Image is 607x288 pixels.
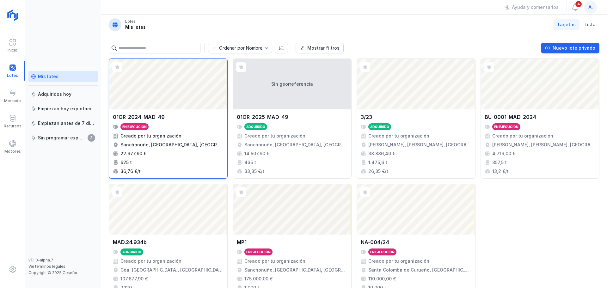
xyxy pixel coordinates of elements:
div: Creado por tu organización [368,258,429,264]
div: Sanchonuño, [GEOGRAPHIC_DATA], [GEOGRAPHIC_DATA], [GEOGRAPHIC_DATA] [244,267,347,273]
div: 14.507,90 € [244,150,269,157]
a: Sin georreferencia01OR-2025-MAD-49AdquiridoCreado por tu organizaciónSanchonuño, [GEOGRAPHIC_DATA... [233,58,352,179]
div: Mercado [4,98,21,103]
a: Mis lotes [28,71,98,82]
div: Ordenar por Nombre [219,46,262,50]
a: Ver términos legales [28,264,65,269]
div: Creado por tu organización [244,258,305,264]
div: 357,5 t [492,159,507,166]
a: Empiezan antes de 7 días [28,118,98,129]
div: Ayuda y comentarios [512,4,559,10]
div: 4.719,00 € [492,150,515,157]
div: NA-004/24 [361,238,389,246]
div: 01OR-2025-MAD-49 [237,113,288,121]
div: 110.000,00 € [368,276,396,282]
a: Empiezan hoy explotación [28,103,98,114]
div: Motores [4,149,21,154]
div: 36,76 €/t [120,168,141,175]
div: Empiezan antes de 7 días [38,120,95,126]
div: Empiezan hoy explotación [38,106,95,112]
div: 22.977,90 € [120,150,146,157]
button: Mostrar filtros [296,43,344,53]
span: Lista [585,21,596,28]
a: 01OR-2024-MAD-49En ejecuciónCreado por tu organizaciónSanchonuño, [GEOGRAPHIC_DATA], [GEOGRAPHIC_... [109,58,228,179]
div: Creado por tu organización [492,133,553,139]
div: Sanchonuño, [GEOGRAPHIC_DATA], [GEOGRAPHIC_DATA], [GEOGRAPHIC_DATA] [120,142,224,148]
span: Nombre [208,43,264,53]
div: Creado por tu organización [244,133,305,139]
div: Recursos [4,124,21,129]
div: Creado por tu organización [120,258,181,264]
div: 107.677,90 € [120,276,148,282]
div: [PERSON_NAME], [PERSON_NAME], [GEOGRAPHIC_DATA], [GEOGRAPHIC_DATA] [492,142,595,148]
div: MAD.24.934b [113,238,147,246]
div: 3/23 [361,113,372,121]
div: En ejecución [494,125,518,129]
button: Nuevo lote privado [541,43,599,53]
div: Inicio [8,48,17,53]
div: 625 t [120,159,132,166]
div: Sanchonuño, [GEOGRAPHIC_DATA], [GEOGRAPHIC_DATA], [GEOGRAPHIC_DATA] [244,142,347,148]
div: 13,2 €/t [492,168,509,175]
div: Cea, [GEOGRAPHIC_DATA], [GEOGRAPHIC_DATA], [GEOGRAPHIC_DATA] [120,267,224,273]
div: En ejecución [246,250,271,254]
span: 4 [575,0,582,8]
div: Lotes [125,19,136,24]
div: MP1 [237,238,247,246]
a: Adquiridos hoy [28,89,98,100]
img: logoRight.svg [5,7,21,23]
div: En ejecución [122,125,147,129]
div: Creado por tu organización [368,133,429,139]
div: Adquirido [370,125,389,129]
div: 01OR-2024-MAD-49 [113,113,165,121]
div: Creado por tu organización [120,133,181,139]
div: Sin georreferencia [233,59,351,109]
div: 1.475,6 t [368,159,387,166]
div: v1.1.0-alpha.7 [28,258,98,263]
span: Tarjetas [557,21,576,28]
div: Adquirido [122,250,141,254]
a: BU-0001-MAD-2024En ejecuciónCreado por tu organización[PERSON_NAME], [PERSON_NAME], [GEOGRAPHIC_D... [481,58,599,179]
div: 175.000,00 € [244,276,273,282]
a: Tarjetas [553,19,579,30]
div: Adquirido [246,125,265,129]
div: 26,35 €/t [368,168,388,175]
div: Mostrar filtros [307,45,340,51]
div: 38.886,40 € [368,150,395,157]
div: 33,35 €/t [244,168,264,175]
a: Sin programar explotación3 [28,132,98,144]
div: En ejecución [370,250,395,254]
a: Lista [581,19,599,30]
div: Mis lotes [125,24,146,30]
span: a. [588,4,593,10]
div: Adquiridos hoy [38,91,71,97]
div: Sin programar explotación [38,135,86,141]
div: 435 t [244,159,256,166]
button: Ayuda y comentarios [500,2,563,13]
div: Nuevo lote privado [553,45,595,51]
div: Santa Colomba de Curueño, [GEOGRAPHIC_DATA], [GEOGRAPHIC_DATA], [GEOGRAPHIC_DATA] [368,267,471,273]
div: Copyright © 2025 Cesefor [28,270,98,275]
div: Mis lotes [38,73,58,80]
span: 3 [88,134,95,142]
a: 3/23AdquiridoCreado por tu organización[PERSON_NAME], [PERSON_NAME], [GEOGRAPHIC_DATA], [GEOGRAPH... [357,58,475,179]
div: BU-0001-MAD-2024 [485,113,536,121]
div: [PERSON_NAME], [PERSON_NAME], [GEOGRAPHIC_DATA], [GEOGRAPHIC_DATA] [368,142,471,148]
